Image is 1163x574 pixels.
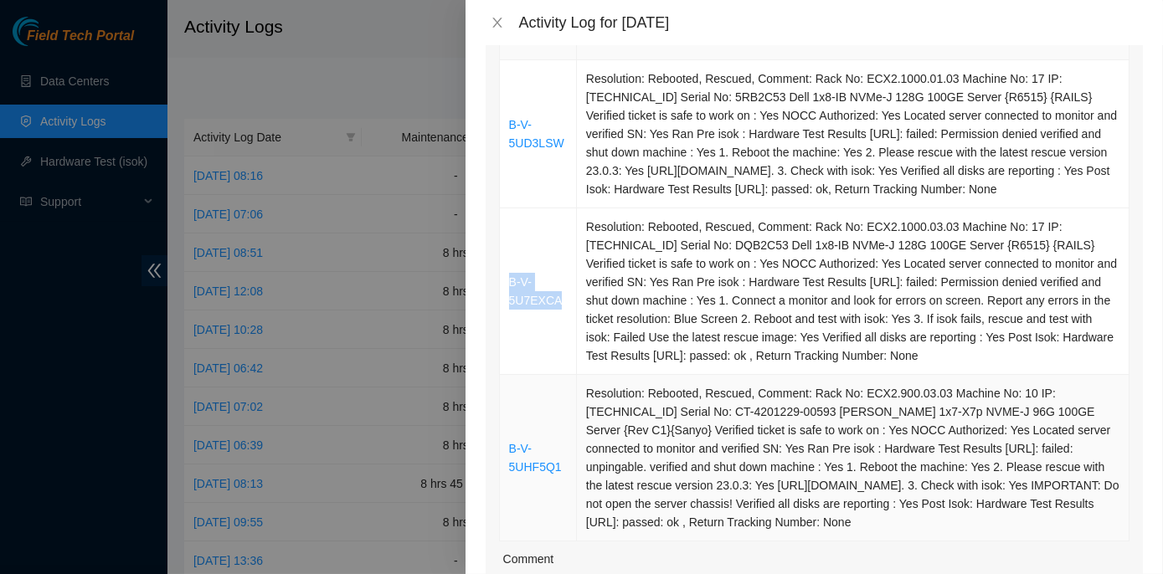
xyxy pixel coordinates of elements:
a: B-V-5U7EXCA [509,275,563,307]
span: close [491,16,504,29]
label: Comment [503,550,554,568]
a: B-V-5UD3LSW [509,118,564,150]
td: Resolution: Rebooted, Rescued, Comment: Rack No: ECX2.900.03.03 Machine No: 10 IP: [TECHNICAL_ID]... [577,375,1130,541]
td: Resolution: Rebooted, Rescued, Comment: Rack No: ECX2.1000.03.03 Machine No: 17 IP: [TECHNICAL_ID... [577,208,1130,375]
div: Activity Log for [DATE] [519,13,1143,32]
button: Close [486,15,509,31]
td: Resolution: Rebooted, Rescued, Comment: Rack No: ECX2.1000.01.03 Machine No: 17 IP: [TECHNICAL_ID... [577,60,1130,208]
a: B-V-5UHF5Q1 [509,442,562,474]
